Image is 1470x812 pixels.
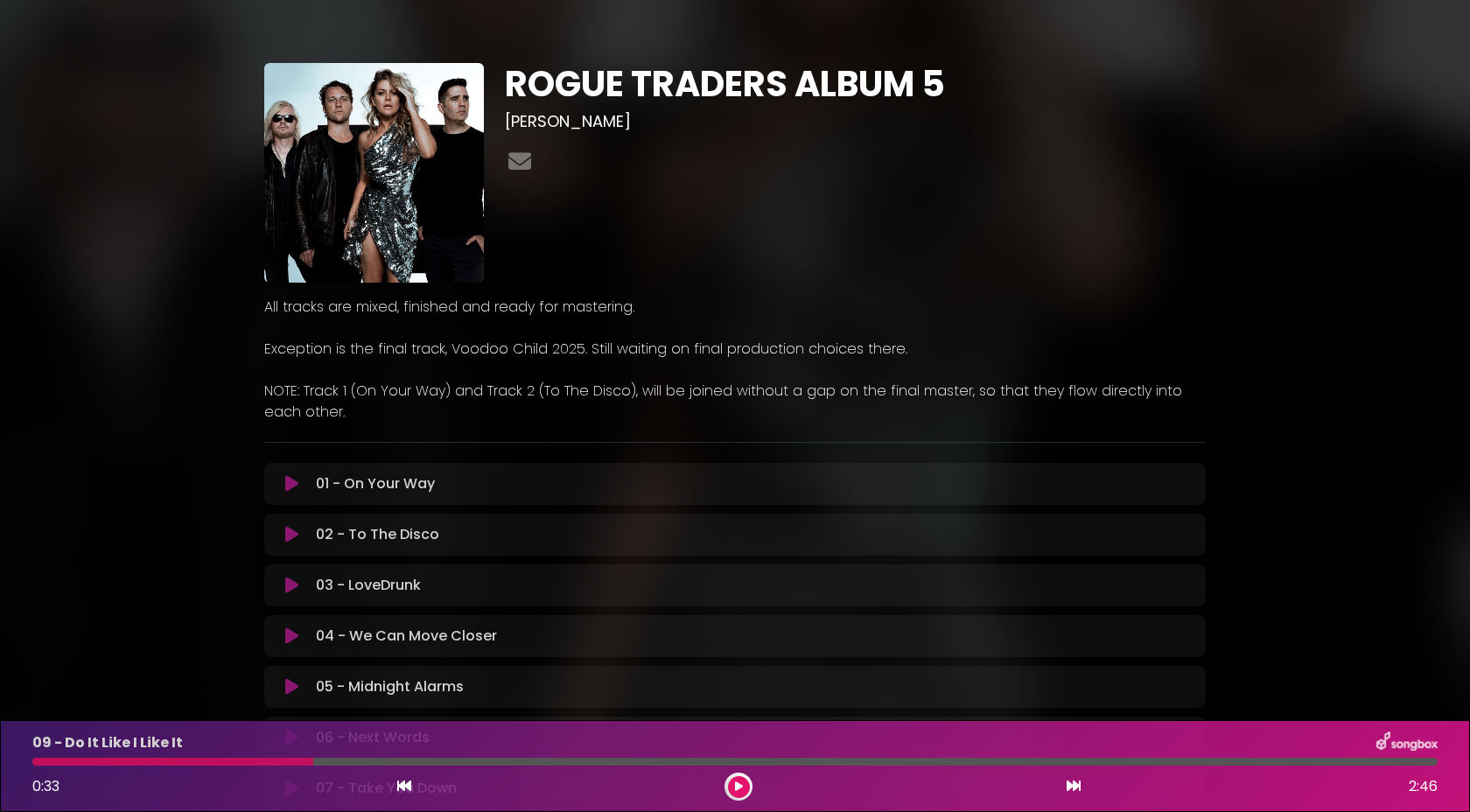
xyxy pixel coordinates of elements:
[316,575,421,596] p: 03 - LoveDrunk
[32,732,183,753] p: 09 - Do It Like I Like It
[505,63,1206,105] h1: ROGUE TRADERS ALBUM 5
[32,776,59,796] span: 0:33
[1376,731,1438,754] img: songbox-logo-white.png
[505,112,1206,131] h3: [PERSON_NAME]
[1409,776,1438,797] span: 2:46
[316,626,497,647] p: 04 - We Can Move Closer
[316,473,435,494] p: 01 - On Your Way
[264,297,1206,318] p: All tracks are mixed, finished and ready for mastering.
[264,63,484,283] img: ms3WGxLGRahucLwHUT3m
[264,339,1206,360] p: Exception is the final track, Voodoo Child 2025. Still waiting on final production choices there.
[316,524,439,545] p: 02 - To The Disco
[316,676,464,697] p: 05 - Midnight Alarms
[264,381,1206,423] p: NOTE: Track 1 (On Your Way) and Track 2 (To The Disco), will be joined without a gap on the final...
